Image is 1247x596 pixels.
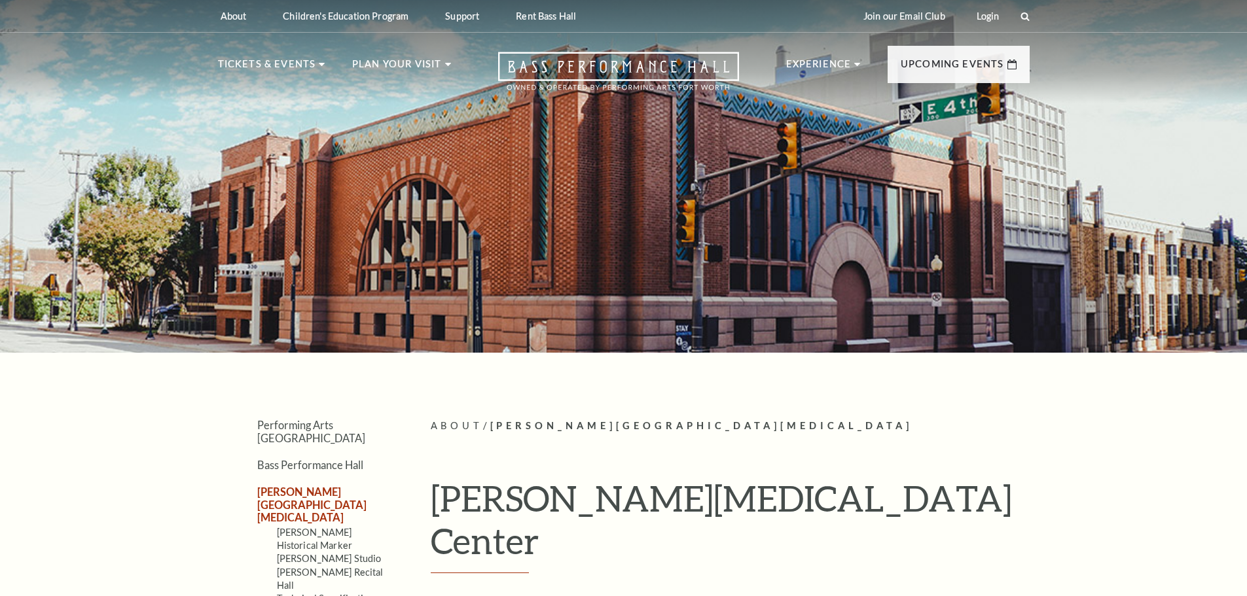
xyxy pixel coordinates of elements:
a: [PERSON_NAME] Historical Marker [277,527,352,551]
a: Performing Arts [GEOGRAPHIC_DATA] [257,419,365,444]
h1: [PERSON_NAME][MEDICAL_DATA] Center [431,477,1030,573]
p: Rent Bass Hall [516,10,576,22]
a: [PERSON_NAME][GEOGRAPHIC_DATA][MEDICAL_DATA] [257,485,367,523]
p: Upcoming Events [901,56,1004,80]
p: Children's Education Program [283,10,408,22]
a: Bass Performance Hall [257,459,363,471]
p: Tickets & Events [218,56,316,80]
span: About [431,420,483,431]
p: Support [445,10,479,22]
a: [PERSON_NAME] Recital Hall [277,567,384,591]
p: Experience [786,56,852,80]
p: About [221,10,247,22]
p: Plan Your Visit [352,56,442,80]
p: / [431,418,1030,434]
a: [PERSON_NAME] Studio [277,553,382,564]
span: [PERSON_NAME][GEOGRAPHIC_DATA][MEDICAL_DATA] [490,420,913,431]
